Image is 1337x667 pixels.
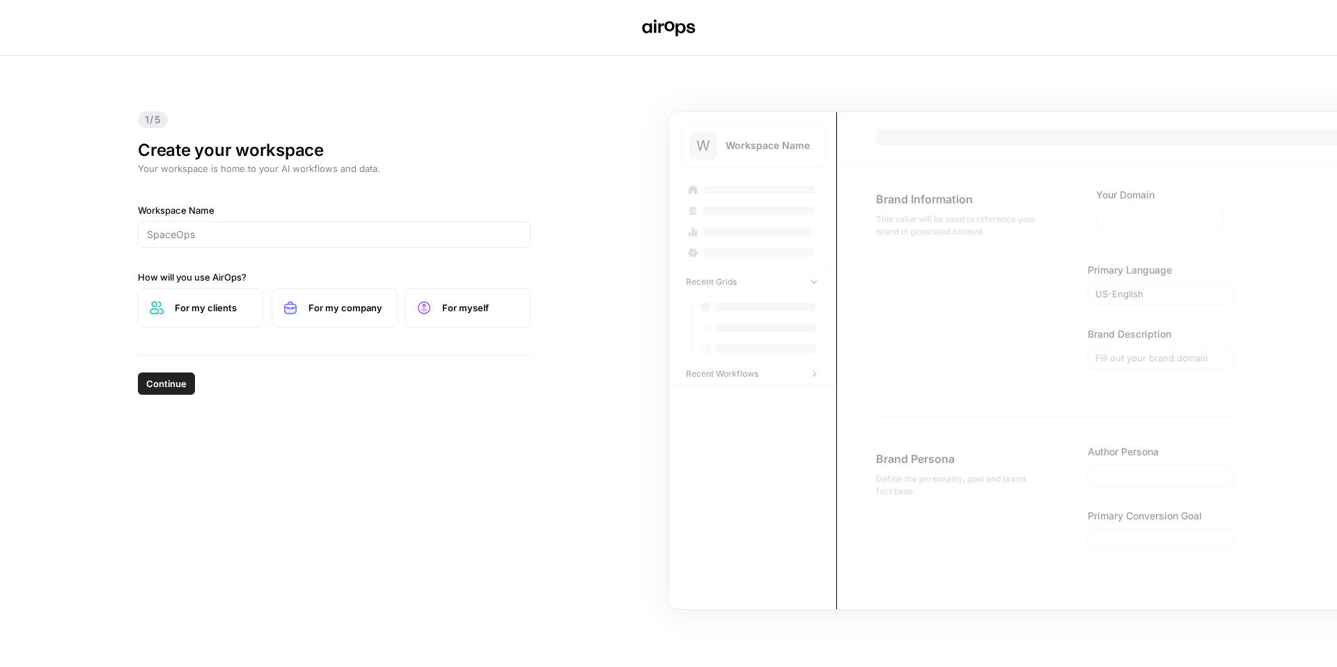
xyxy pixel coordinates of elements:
span: For my clients [175,301,251,315]
button: Continue [138,372,195,395]
input: SpaceOps [147,228,522,242]
span: For myself [442,301,519,315]
p: Your workspace is home to your AI workflows and data. [138,162,531,175]
span: W [696,136,710,155]
span: 1/5 [138,111,168,128]
label: How will you use AirOps? [138,270,531,284]
span: Continue [146,377,187,391]
h1: Create your workspace [138,139,531,162]
span: For my company [308,301,385,315]
label: Workspace Name [138,203,531,217]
